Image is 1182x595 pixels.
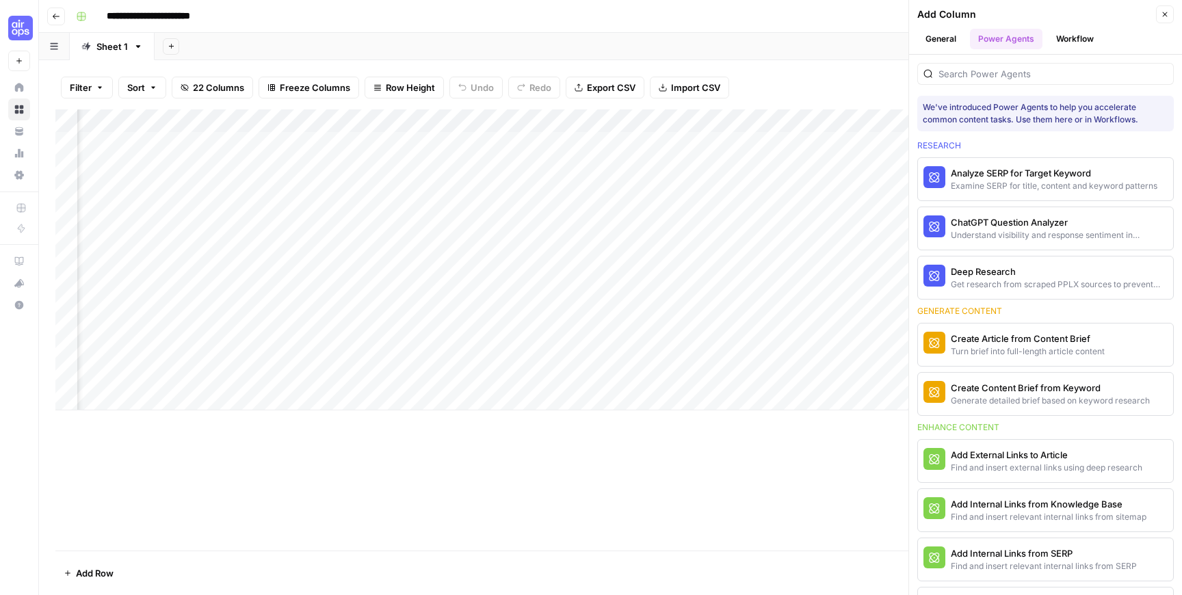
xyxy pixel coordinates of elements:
button: Add Row [55,562,122,584]
button: Undo [449,77,503,98]
a: Sheet 1 [70,33,155,60]
a: Usage [8,142,30,164]
button: Power Agents [970,29,1042,49]
div: Deep Research [951,265,1168,278]
button: Create Content Brief from KeywordGenerate detailed brief based on keyword research [918,373,1173,415]
div: Examine SERP for title, content and keyword patterns [951,180,1157,192]
span: Add Row [76,566,114,580]
button: Create Article from Content BriefTurn brief into full-length article content [918,323,1173,366]
button: Workspace: Cohort 4 [8,11,30,45]
div: Sheet 1 [96,40,128,53]
input: Search Power Agents [938,67,1168,81]
button: What's new? [8,272,30,294]
div: Find and insert external links using deep research [951,462,1142,474]
div: Add External Links to Article [951,448,1142,462]
div: Analyze SERP for Target Keyword [951,166,1157,180]
span: Export CSV [587,81,635,94]
button: Deep ResearchGet research from scraped PPLX sources to prevent source [MEDICAL_DATA] [918,256,1173,299]
button: Workflow [1048,29,1102,49]
span: Undo [471,81,494,94]
div: What's new? [9,273,29,293]
button: General [917,29,964,49]
span: Freeze Columns [280,81,350,94]
span: Filter [70,81,92,94]
button: ChatGPT Question AnalyzerUnderstand visibility and response sentiment in ChatGPT [918,207,1173,250]
span: 22 Columns [193,81,244,94]
span: Redo [529,81,551,94]
button: 22 Columns [172,77,253,98]
a: Home [8,77,30,98]
button: Sort [118,77,166,98]
div: Find and insert relevant internal links from SERP [951,560,1137,572]
button: Redo [508,77,560,98]
div: Turn brief into full-length article content [951,345,1105,358]
div: We've introduced Power Agents to help you accelerate common content tasks. Use them here or in Wo... [923,101,1168,126]
button: Add Internal Links from SERPFind and insert relevant internal links from SERP [918,538,1173,581]
span: Import CSV [671,81,720,94]
a: AirOps Academy [8,250,30,272]
button: Analyze SERP for Target KeywordExamine SERP for title, content and keyword patterns [918,158,1173,200]
button: Import CSV [650,77,729,98]
span: Row Height [386,81,435,94]
div: Create Content Brief from Keyword [951,381,1150,395]
span: Sort [127,81,145,94]
div: Generate detailed brief based on keyword research [951,395,1150,407]
button: Add External Links to ArticleFind and insert external links using deep research [918,440,1173,482]
div: Generate content [917,305,1174,317]
div: Get research from scraped PPLX sources to prevent source [MEDICAL_DATA] [951,278,1168,291]
button: Filter [61,77,113,98]
button: Export CSV [566,77,644,98]
button: Freeze Columns [259,77,359,98]
div: Enhance content [917,421,1174,434]
div: Understand visibility and response sentiment in ChatGPT [951,229,1168,241]
div: Create Article from Content Brief [951,332,1105,345]
div: Add Internal Links from SERP [951,546,1137,560]
a: Your Data [8,120,30,142]
button: Row Height [365,77,444,98]
div: Find and insert relevant internal links from sitemap [951,511,1146,523]
button: Help + Support [8,294,30,316]
div: ChatGPT Question Analyzer [951,215,1168,229]
a: Browse [8,98,30,120]
div: Research [917,140,1174,152]
div: Add Internal Links from Knowledge Base [951,497,1146,511]
a: Settings [8,164,30,186]
img: Cohort 4 Logo [8,16,33,40]
button: Add Internal Links from Knowledge BaseFind and insert relevant internal links from sitemap [918,489,1173,531]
